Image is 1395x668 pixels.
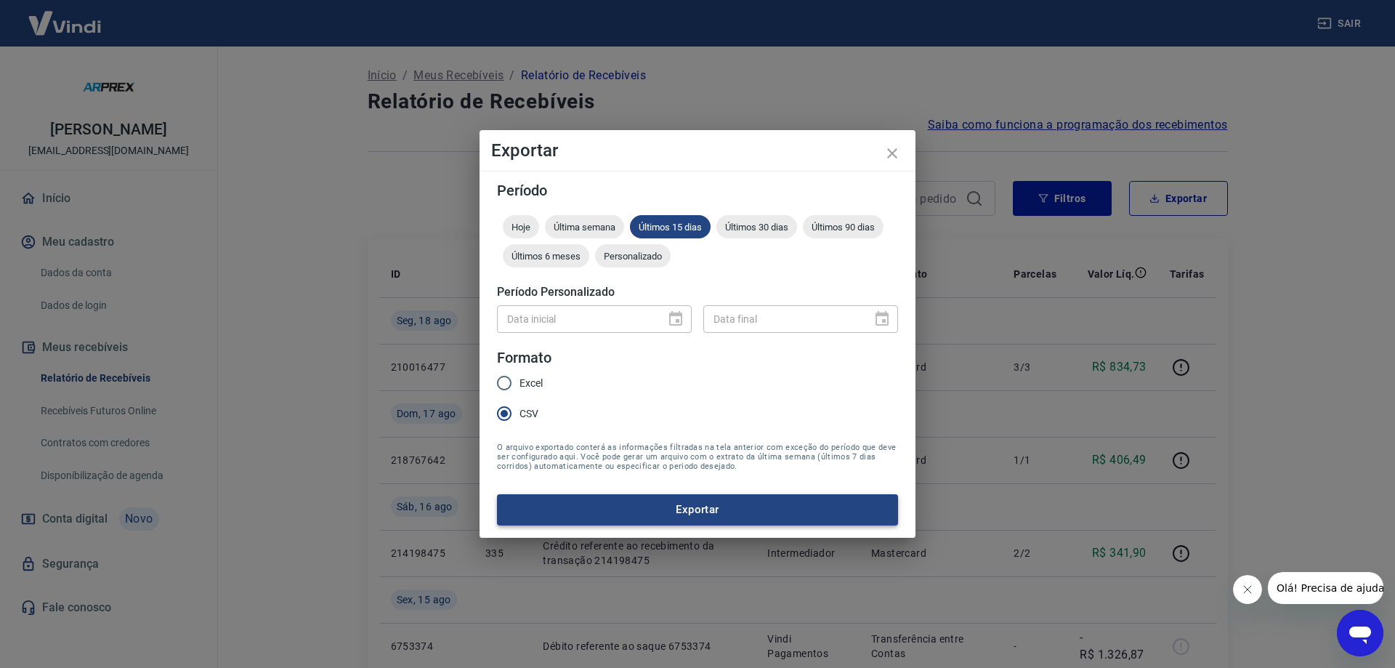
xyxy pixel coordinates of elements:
[630,215,711,238] div: Últimos 15 dias
[519,406,538,422] span: CSV
[497,443,898,471] span: O arquivo exportado conterá as informações filtradas na tela anterior com exceção do período que ...
[503,222,539,233] span: Hoje
[519,376,543,391] span: Excel
[545,222,624,233] span: Última semana
[1268,572,1383,604] iframe: Mensagem da empresa
[545,215,624,238] div: Última semana
[497,285,898,299] h5: Período Personalizado
[503,251,589,262] span: Últimos 6 meses
[875,136,910,171] button: close
[595,244,671,267] div: Personalizado
[595,251,671,262] span: Personalizado
[1337,610,1383,656] iframe: Botão para abrir a janela de mensagens
[497,183,898,198] h5: Período
[497,494,898,525] button: Exportar
[630,222,711,233] span: Últimos 15 dias
[703,305,862,332] input: DD/MM/YYYY
[803,215,883,238] div: Últimos 90 dias
[716,215,797,238] div: Últimos 30 dias
[716,222,797,233] span: Últimos 30 dias
[503,244,589,267] div: Últimos 6 meses
[803,222,883,233] span: Últimos 90 dias
[497,347,551,369] legend: Formato
[497,305,655,332] input: DD/MM/YYYY
[9,10,122,22] span: Olá! Precisa de ajuda?
[491,142,904,159] h4: Exportar
[503,215,539,238] div: Hoje
[1233,575,1262,604] iframe: Fechar mensagem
